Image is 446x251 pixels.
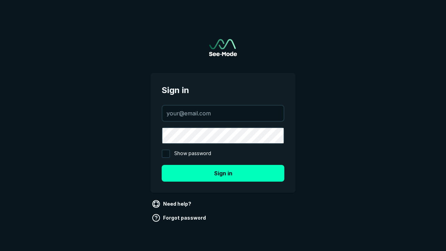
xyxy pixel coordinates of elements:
[209,39,237,56] img: See-Mode Logo
[174,150,211,158] span: Show password
[209,39,237,56] a: Go to sign in
[151,198,194,210] a: Need help?
[162,84,284,97] span: Sign in
[151,212,209,223] a: Forgot password
[162,106,284,121] input: your@email.com
[162,165,284,182] button: Sign in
